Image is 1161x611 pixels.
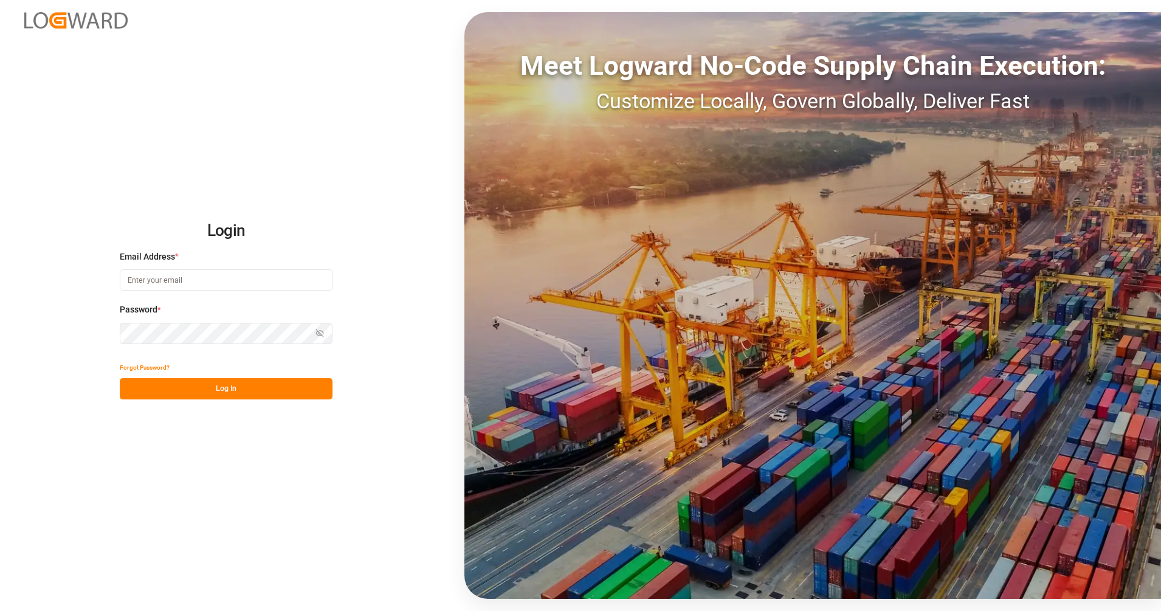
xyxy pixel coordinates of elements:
[120,212,332,250] h2: Login
[464,46,1161,86] div: Meet Logward No-Code Supply Chain Execution:
[120,250,175,263] span: Email Address
[120,378,332,399] button: Log In
[24,12,128,29] img: Logward_new_orange.png
[120,303,157,316] span: Password
[464,86,1161,117] div: Customize Locally, Govern Globally, Deliver Fast
[120,357,170,378] button: Forgot Password?
[120,269,332,291] input: Enter your email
